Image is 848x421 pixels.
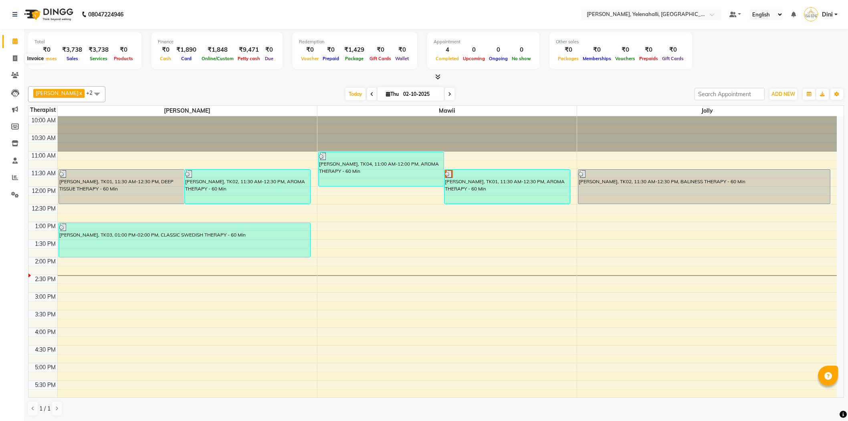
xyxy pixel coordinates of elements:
[384,91,401,97] span: Thu
[510,45,533,55] div: 0
[34,45,59,55] div: ₹0
[33,310,57,319] div: 3:30 PM
[822,10,833,19] span: Dini
[319,152,444,186] div: [PERSON_NAME], TK04, 11:00 AM-12:00 PM, AROMA THERAPY - 60 Min
[556,45,581,55] div: ₹0
[637,45,660,55] div: ₹0
[30,204,57,213] div: 12:30 PM
[444,170,570,204] div: [PERSON_NAME], TK01, 11:30 AM-12:30 PM, AROMA THERAPY - 60 Min
[179,56,194,61] span: Card
[613,45,637,55] div: ₹0
[158,38,276,45] div: Finance
[86,89,99,96] span: +2
[158,45,173,55] div: ₹0
[401,88,441,100] input: 2025-10-02
[236,45,262,55] div: ₹9,471
[79,90,82,96] a: x
[461,56,487,61] span: Upcoming
[556,38,686,45] div: Other sales
[33,257,57,266] div: 2:00 PM
[637,56,660,61] span: Prepaids
[581,56,613,61] span: Memberships
[20,3,75,26] img: logo
[299,45,321,55] div: ₹0
[36,90,79,96] span: [PERSON_NAME]
[578,170,830,204] div: [PERSON_NAME], TK02, 11:30 AM-12:30 PM, BALINESS THERAPY - 60 Min
[613,56,637,61] span: Vouchers
[88,3,123,26] b: 08047224946
[59,45,85,55] div: ₹3,738
[577,106,837,116] span: Jolly
[317,106,577,116] span: Mawii
[88,56,109,61] span: Services
[33,240,57,248] div: 1:30 PM
[33,363,57,372] div: 5:00 PM
[30,152,57,160] div: 11:00 AM
[393,45,411,55] div: ₹0
[30,134,57,142] div: 10:30 AM
[33,222,57,231] div: 1:00 PM
[367,45,393,55] div: ₹0
[30,187,57,195] div: 12:00 PM
[185,170,310,204] div: [PERSON_NAME], TK02, 11:30 AM-12:30 PM, AROMA THERAPY - 60 Min
[33,381,57,389] div: 5:30 PM
[510,56,533,61] span: No show
[58,106,317,116] span: [PERSON_NAME]
[321,56,341,61] span: Prepaid
[434,38,533,45] div: Appointment
[299,38,411,45] div: Redemption
[341,45,367,55] div: ₹1,429
[814,389,840,413] iframe: chat widget
[158,56,173,61] span: Cash
[262,45,276,55] div: ₹0
[393,56,411,61] span: Wallet
[28,106,57,114] div: Therapist
[59,223,310,257] div: [PERSON_NAME], TK03, 01:00 PM-02:00 PM, CLASSIC SWEDISH THERAPY - 60 Min
[434,45,461,55] div: 4
[660,56,686,61] span: Gift Cards
[112,56,135,61] span: Products
[461,45,487,55] div: 0
[695,88,765,100] input: Search Appointment
[25,54,46,63] div: Invoice
[321,45,341,55] div: ₹0
[487,45,510,55] div: 0
[367,56,393,61] span: Gift Cards
[581,45,613,55] div: ₹0
[263,56,275,61] span: Due
[33,275,57,283] div: 2:30 PM
[660,45,686,55] div: ₹0
[112,45,135,55] div: ₹0
[200,56,236,61] span: Online/Custom
[487,56,510,61] span: Ongoing
[34,38,135,45] div: Total
[59,170,184,204] div: [PERSON_NAME], TK01, 11:30 AM-12:30 PM, DEEP TISSUE THERAPY - 60 Min
[299,56,321,61] span: Voucher
[804,7,818,21] img: Dini
[30,116,57,125] div: 10:00 AM
[33,293,57,301] div: 3:00 PM
[65,56,80,61] span: Sales
[30,169,57,178] div: 11:30 AM
[434,56,461,61] span: Completed
[33,328,57,336] div: 4:00 PM
[236,56,262,61] span: Petty cash
[769,89,797,100] button: ADD NEW
[39,405,50,413] span: 1 / 1
[556,56,581,61] span: Packages
[345,88,365,100] span: Today
[33,346,57,354] div: 4:30 PM
[343,56,365,61] span: Package
[85,45,112,55] div: ₹3,738
[173,45,200,55] div: ₹1,890
[771,91,795,97] span: ADD NEW
[200,45,236,55] div: ₹1,848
